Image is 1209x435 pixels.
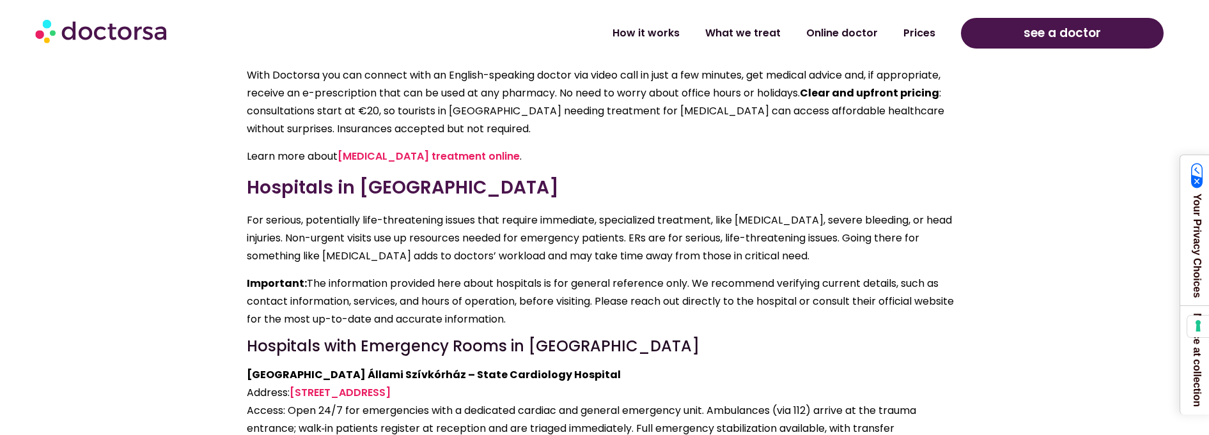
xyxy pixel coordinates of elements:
span: o need to worry about office hours or holidays. : consultations start at €20, so tourists in [GEO... [247,86,944,136]
p: The information provided here about hospitals is for general reference only. We recommend verifyi... [247,275,963,328]
span: see a doctor [1024,23,1101,43]
p: With Doctorsa you can connect with an English-speaking doctor via video call in just a few minute... [247,66,963,138]
a: Prices [891,19,948,48]
img: California Consumer Privacy Act (CCPA) Opt-Out Icon [1191,163,1203,188]
h4: Hospitals with Emergency Rooms in [GEOGRAPHIC_DATA] [247,337,963,356]
a: [STREET_ADDRESS] [290,385,391,400]
a: What we treat [692,19,793,48]
span: . [520,149,522,164]
a: [MEDICAL_DATA] treatment online [338,149,520,164]
a: How it works [600,19,692,48]
a: Online doctor [793,19,891,48]
span: Learn more about [247,149,338,164]
p: For serious, potentially life-threatening issues that require immediate, specialized treatment, l... [247,211,963,265]
strong: [GEOGRAPHIC_DATA] Állami Szívkórház – State Cardiology Hospital [247,367,621,382]
button: Your consent preferences for tracking technologies [1187,316,1209,337]
strong: Important: [247,276,307,291]
a: see a doctor [961,18,1164,49]
h3: Hospitals in [GEOGRAPHIC_DATA] [247,174,963,201]
strong: Clear and upfront pricing [800,86,939,100]
nav: Menu [313,19,948,48]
